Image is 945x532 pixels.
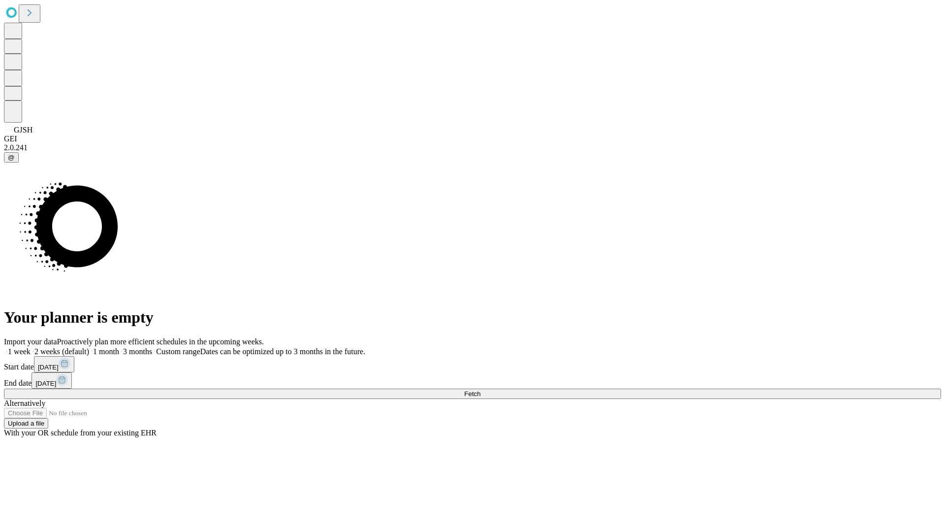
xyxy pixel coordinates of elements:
button: @ [4,152,19,163]
button: Fetch [4,389,941,399]
span: 1 month [93,347,119,356]
span: GJSH [14,126,32,134]
h1: Your planner is empty [4,308,941,327]
span: [DATE] [38,364,59,371]
span: Proactively plan more efficient schedules in the upcoming weeks. [57,337,264,346]
button: [DATE] [34,356,74,372]
span: Dates can be optimized up to 3 months in the future. [200,347,365,356]
button: Upload a file [4,418,48,429]
span: 2 weeks (default) [34,347,89,356]
span: 3 months [123,347,152,356]
div: GEI [4,134,941,143]
div: 2.0.241 [4,143,941,152]
div: Start date [4,356,941,372]
span: 1 week [8,347,31,356]
button: [DATE] [31,372,72,389]
span: @ [8,154,15,161]
span: Alternatively [4,399,45,407]
span: [DATE] [35,380,56,387]
span: Import your data [4,337,57,346]
span: With your OR schedule from your existing EHR [4,429,157,437]
span: Fetch [464,390,480,398]
span: Custom range [156,347,200,356]
div: End date [4,372,941,389]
